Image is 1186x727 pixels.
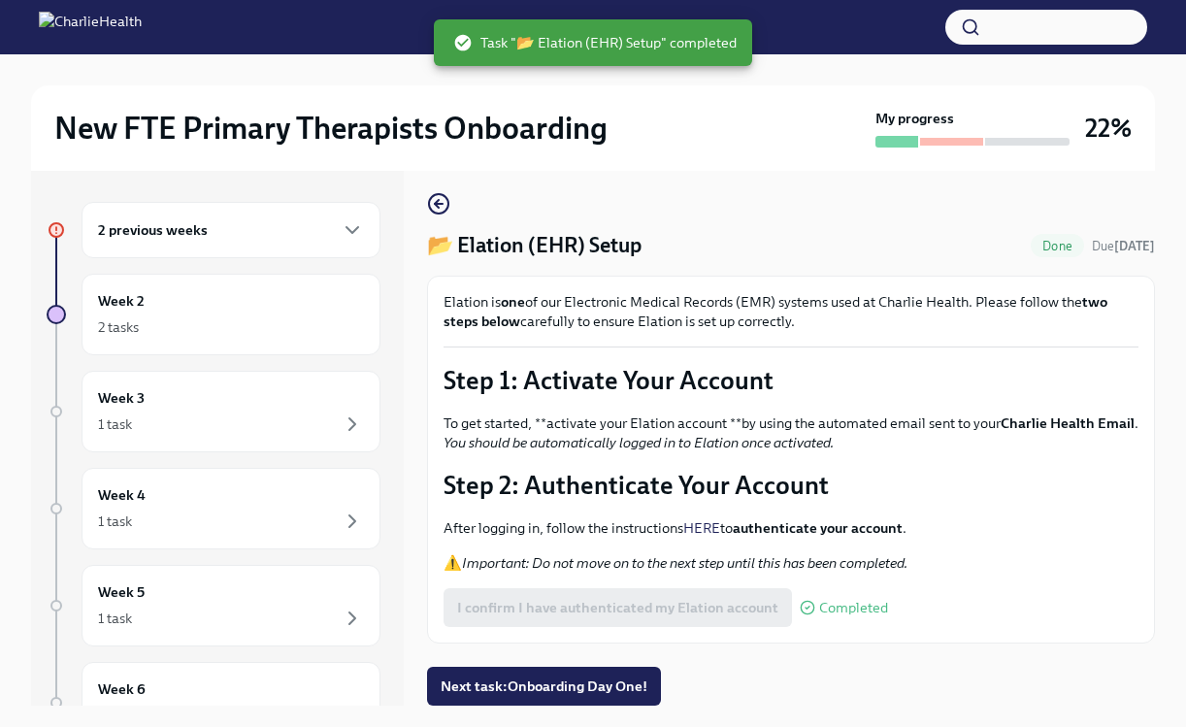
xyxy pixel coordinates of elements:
p: Step 2: Authenticate Your Account [444,468,1138,503]
h6: 2 previous weeks [98,219,208,241]
h6: Week 5 [98,581,145,603]
button: Next task:Onboarding Day One! [427,667,661,706]
div: 2 tasks [98,317,139,337]
span: Task "📂 Elation (EHR) Setup" completed [453,33,737,52]
p: Step 1: Activate Your Account [444,363,1138,398]
div: 1 task [98,414,132,434]
p: Elation is of our Electronic Medical Records (EMR) systems used at Charlie Health. Please follow ... [444,292,1138,331]
strong: Charlie Health Email [1001,414,1135,432]
strong: one [501,293,525,311]
p: To get started, **activate your Elation account **by using the automated email sent to your . [444,413,1138,452]
h6: Week 2 [98,290,145,312]
h3: 22% [1085,111,1132,146]
a: Week 51 task [47,565,380,646]
h4: 📂 Elation (EHR) Setup [427,231,642,260]
a: Week 31 task [47,371,380,452]
div: 1 task [98,609,132,628]
h6: Week 3 [98,387,145,409]
a: Week 41 task [47,468,380,549]
a: Week 22 tasks [47,274,380,355]
strong: [DATE] [1114,239,1155,253]
h6: Week 4 [98,484,146,506]
span: Done [1031,239,1084,253]
img: CharlieHealth [39,12,142,43]
strong: authenticate your account [733,519,903,537]
em: You should be automatically logged in to Elation once activated. [444,434,834,451]
a: HERE [683,519,720,537]
span: Next task : Onboarding Day One! [441,677,647,696]
p: ⚠️ [444,553,1138,573]
span: Completed [819,601,888,615]
h2: New FTE Primary Therapists Onboarding [54,109,608,148]
strong: My progress [875,109,954,128]
em: Important: Do not move on to the next step until this has been completed. [462,554,907,572]
span: September 6th, 2025 10:00 [1092,237,1155,255]
span: Due [1092,239,1155,253]
div: 1 task [98,512,132,531]
p: After logging in, follow the instructions to . [444,518,1138,538]
div: 2 previous weeks [82,202,380,258]
h6: Week 6 [98,678,146,700]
